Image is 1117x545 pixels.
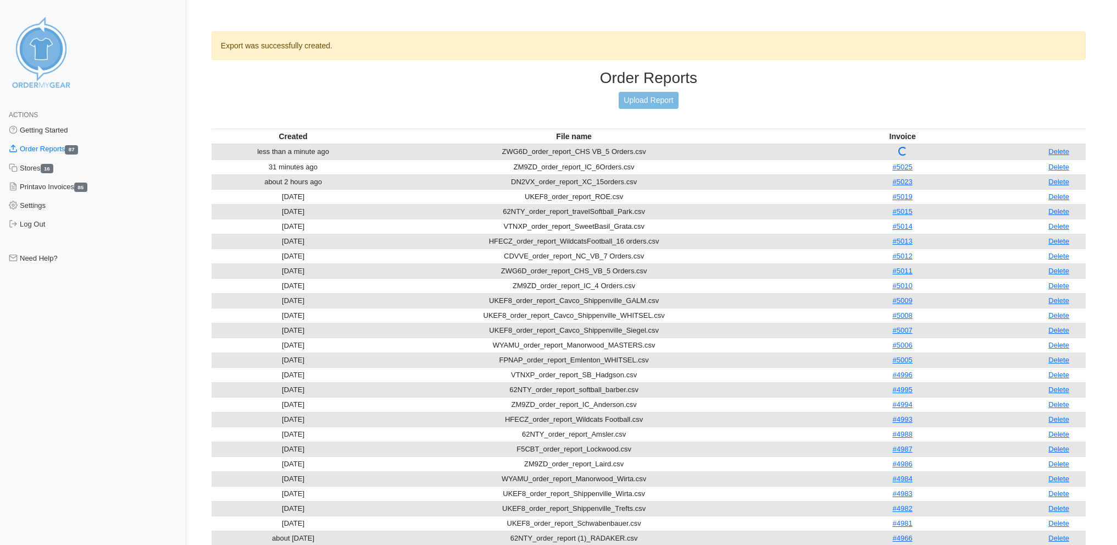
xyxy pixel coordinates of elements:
[375,471,773,486] td: WYAMU_order_report_Manorwood_Wirta.csv
[375,397,773,412] td: ZM9ZD_order_report_IC_Anderson.csv
[212,323,375,338] td: [DATE]
[893,207,913,216] a: #5015
[1048,282,1069,290] a: Delete
[212,159,375,174] td: 31 minutes ago
[375,129,773,144] th: File name
[1048,163,1069,171] a: Delete
[212,427,375,442] td: [DATE]
[893,237,913,245] a: #5013
[212,516,375,531] td: [DATE]
[375,204,773,219] td: 62NTY_order_report_travelSoftball_Park.csv
[375,159,773,174] td: ZM9ZD_order_report_IC_6Orders.csv
[893,489,913,498] a: #4983
[212,69,1086,87] h3: Order Reports
[212,249,375,263] td: [DATE]
[212,278,375,293] td: [DATE]
[375,189,773,204] td: UKEF8_order_report_ROE.csv
[375,382,773,397] td: 62NTY_order_report_softball_barber.csv
[1048,192,1069,201] a: Delete
[1048,326,1069,334] a: Delete
[1048,534,1069,542] a: Delete
[1048,415,1069,423] a: Delete
[212,234,375,249] td: [DATE]
[1048,296,1069,305] a: Delete
[1048,267,1069,275] a: Delete
[893,415,913,423] a: #4993
[893,534,913,542] a: #4966
[893,178,913,186] a: #5023
[1048,222,1069,230] a: Delete
[893,222,913,230] a: #5014
[893,341,913,349] a: #5006
[893,430,913,438] a: #4988
[375,456,773,471] td: ZM9ZD_order_report_Laird.csv
[375,219,773,234] td: VTNXP_order_report_SweetBasil_Grata.csv
[212,501,375,516] td: [DATE]
[893,519,913,527] a: #4981
[375,353,773,367] td: FPNAP_order_report_Emlenton_WHITSEL.csv
[893,400,913,409] a: #4994
[1048,400,1069,409] a: Delete
[212,397,375,412] td: [DATE]
[41,164,54,173] span: 16
[893,311,913,320] a: #5008
[1048,386,1069,394] a: Delete
[893,267,913,275] a: #5011
[375,367,773,382] td: VTNXP_order_report_SB_Hadgson.csv
[212,486,375,501] td: [DATE]
[1048,311,1069,320] a: Delete
[212,144,375,160] td: less than a minute ago
[893,371,913,379] a: #4996
[1048,504,1069,513] a: Delete
[893,252,913,260] a: #5012
[1048,430,1069,438] a: Delete
[375,442,773,456] td: F5CBT_order_report_Lockwood.csv
[1048,356,1069,364] a: Delete
[375,501,773,516] td: UKEF8_order_report_Shippenville_Trefts.csv
[74,183,87,192] span: 85
[212,442,375,456] td: [DATE]
[893,282,913,290] a: #5010
[212,367,375,382] td: [DATE]
[212,412,375,427] td: [DATE]
[212,382,375,397] td: [DATE]
[375,174,773,189] td: DN2VX_order_report_XC_15orders.csv
[212,308,375,323] td: [DATE]
[893,296,913,305] a: #5009
[1048,475,1069,483] a: Delete
[375,486,773,501] td: UKEF8_order_report_Shippenville_Wirta.csv
[375,323,773,338] td: UKEF8_order_report_Cavco_Shippenville_Siegel.csv
[375,144,773,160] td: ZWG6D_order_report_CHS VB_5 Orders.csv
[893,504,913,513] a: #4982
[1048,460,1069,468] a: Delete
[212,293,375,308] td: [DATE]
[1048,489,1069,498] a: Delete
[1048,178,1069,186] a: Delete
[65,145,78,155] span: 87
[893,475,913,483] a: #4984
[1048,445,1069,453] a: Delete
[1048,371,1069,379] a: Delete
[375,263,773,278] td: ZWG6D_order_report_CHS_VB_5 Orders.csv
[893,163,913,171] a: #5025
[212,219,375,234] td: [DATE]
[212,174,375,189] td: about 2 hours ago
[1048,237,1069,245] a: Delete
[1048,519,1069,527] a: Delete
[375,249,773,263] td: CDVVE_order_report_NC_VB_7 Orders.csv
[1048,147,1069,156] a: Delete
[893,445,913,453] a: #4987
[9,111,38,119] span: Actions
[893,460,913,468] a: #4986
[773,129,1032,144] th: Invoice
[375,293,773,308] td: UKEF8_order_report_Cavco_Shippenville_GALM.csv
[212,456,375,471] td: [DATE]
[212,353,375,367] td: [DATE]
[893,386,913,394] a: #4995
[375,234,773,249] td: HFECZ_order_report_WildcatsFootball_16 orders.csv
[893,326,913,334] a: #5007
[212,338,375,353] td: [DATE]
[893,192,913,201] a: #5019
[212,129,375,144] th: Created
[1048,252,1069,260] a: Delete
